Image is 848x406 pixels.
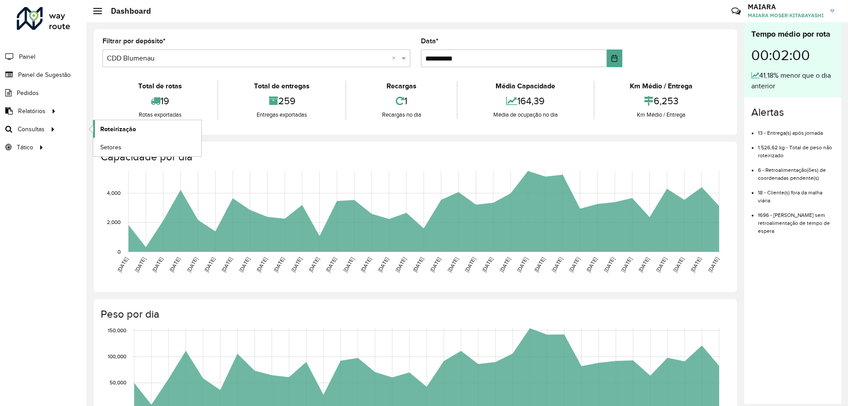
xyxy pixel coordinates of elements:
text: [DATE] [637,256,650,273]
div: Km Médio / Entrega [597,110,726,119]
text: [DATE] [499,256,511,273]
text: [DATE] [620,256,633,273]
text: 4,000 [107,190,121,196]
div: Média Capacidade [460,81,591,91]
li: 6 - Retroalimentação(ões) de coordenadas pendente(s) [758,159,834,182]
text: [DATE] [220,256,233,273]
a: Contato Rápido [727,2,746,21]
div: Total de rotas [105,81,215,91]
h3: MAIARA [748,3,824,11]
button: Choose Date [607,49,622,67]
div: Total de entregas [220,81,343,91]
div: 41,18% menor que o dia anterior [751,70,834,91]
text: [DATE] [203,256,216,273]
text: [DATE] [290,256,303,273]
text: [DATE] [134,256,147,273]
span: MAIARA MOSER KITABAYASHI [748,11,824,19]
text: [DATE] [464,256,477,273]
text: [DATE] [533,256,546,273]
text: [DATE] [516,256,529,273]
h4: Peso por dia [101,308,728,321]
span: Setores [100,143,121,152]
li: 1.526,62 kg - Total de peso não roteirizado [758,137,834,159]
h4: Capacidade por dia [101,151,728,163]
span: Clear all [392,53,399,64]
text: [DATE] [394,256,407,273]
h2: Dashboard [102,6,151,16]
text: [DATE] [255,256,268,273]
text: [DATE] [551,256,564,273]
text: [DATE] [168,256,181,273]
text: [DATE] [689,256,702,273]
text: 150,000 [108,327,126,333]
text: [DATE] [238,256,251,273]
span: Roteirização [100,125,136,134]
span: Consultas [18,125,45,134]
div: Média de ocupação no dia [460,110,591,119]
div: 6,253 [597,91,726,110]
text: [DATE] [412,256,424,273]
span: Pedidos [17,88,39,98]
div: 164,39 [460,91,591,110]
text: [DATE] [568,256,581,273]
text: [DATE] [481,256,494,273]
div: Recargas [348,81,454,91]
div: 19 [105,91,215,110]
div: 1 [348,91,454,110]
text: [DATE] [307,256,320,273]
text: [DATE] [325,256,337,273]
text: [DATE] [377,256,390,273]
div: Recargas no dia [348,110,454,119]
text: [DATE] [585,256,598,273]
div: Entregas exportadas [220,110,343,119]
div: Tempo médio por rota [751,28,834,40]
text: [DATE] [342,256,355,273]
text: [DATE] [707,256,720,273]
div: Km Médio / Entrega [597,81,726,91]
span: Tático [17,143,33,152]
text: [DATE] [116,256,129,273]
a: Roteirização [93,120,201,138]
li: 1696 - [PERSON_NAME] sem retroalimentação de tempo de espera [758,205,834,235]
text: [DATE] [603,256,616,273]
text: [DATE] [273,256,285,273]
li: 18 - Cliente(s) fora da malha viária [758,182,834,205]
label: Data [421,36,439,46]
span: Painel [19,52,35,61]
text: 0 [117,249,121,254]
div: 00:02:00 [751,40,834,70]
text: [DATE] [655,256,668,273]
text: [DATE] [186,256,199,273]
text: [DATE] [672,256,685,273]
text: [DATE] [360,256,372,273]
text: [DATE] [151,256,164,273]
li: 13 - Entrega(s) após jornada [758,122,834,137]
h4: Alertas [751,106,834,119]
text: 100,000 [108,353,126,359]
text: 50,000 [110,380,126,386]
text: [DATE] [447,256,459,273]
text: [DATE] [429,256,442,273]
div: 259 [220,91,343,110]
text: 2,000 [107,220,121,225]
div: Rotas exportadas [105,110,215,119]
a: Setores [93,138,201,156]
span: Painel de Sugestão [18,70,71,80]
span: Relatórios [18,106,45,116]
label: Filtrar por depósito [102,36,166,46]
